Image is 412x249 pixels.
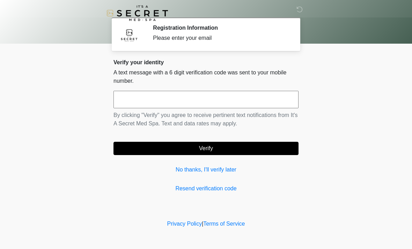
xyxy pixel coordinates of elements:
[113,68,299,85] p: A text message with a 6 digit verification code was sent to your mobile number.
[119,24,140,45] img: Agent Avatar
[153,24,288,31] h2: Registration Information
[113,166,299,174] a: No thanks, I'll verify later
[153,34,288,42] div: Please enter your email
[167,221,202,227] a: Privacy Policy
[203,221,245,227] a: Terms of Service
[202,221,203,227] a: |
[113,59,299,66] h2: Verify your identity
[113,142,299,155] button: Verify
[113,184,299,193] a: Resend verification code
[113,111,299,128] p: By clicking "Verify" you agree to receive pertinent text notifications from It's A Secret Med Spa...
[106,5,168,21] img: It's A Secret Med Spa Logo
